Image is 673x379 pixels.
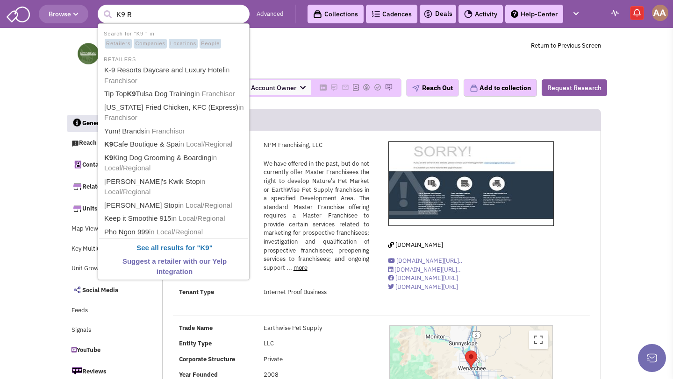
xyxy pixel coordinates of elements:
[257,10,284,19] a: Advanced
[342,84,349,91] img: Please add to your accounts
[67,115,143,133] a: General Info
[388,241,443,249] a: [DOMAIN_NAME]
[258,288,376,297] div: Internet Proof Business
[388,257,463,265] a: [DOMAIN_NAME][URL]..
[531,42,601,49] a: Return to Previous Screen
[67,302,143,320] a: Feeds
[465,351,477,368] div: NPM Franchising, LLC
[194,90,235,98] span: in Franchisor
[374,84,381,91] img: Please add to your accounts
[396,257,463,265] span: [DOMAIN_NAME][URL]..
[101,88,248,100] a: Tip TopK9Tulsa Dog Trainingin Franchisor
[39,5,88,23] button: Browse
[458,5,503,23] a: Activity
[104,66,229,84] span: in Franchisor
[101,152,248,175] a: K9King Dog Grooming & Boardingin Local/Regional
[505,5,563,23] a: Help-Center
[101,226,248,239] a: Pho Ngon 999in Local/Regional
[98,5,250,23] input: Search
[363,84,370,91] img: Please add to your accounts
[294,264,308,272] a: more
[104,154,113,161] b: K9
[423,8,452,20] a: Deals
[101,242,248,254] a: See all results for "K9"
[101,64,248,87] a: K-9 Resorts Daycare and Luxury Hotelin Franchisor
[101,199,248,212] a: [PERSON_NAME] Stopin Local/Regional
[134,39,167,49] span: Companies
[99,28,248,49] li: Search for "K9 " in
[179,288,214,296] strong: Tenant Type
[179,324,213,332] b: Trade Name
[388,266,461,274] a: [DOMAIN_NAME][URL]..
[101,212,248,225] a: Keep it Smoothie 915in Local/Regional
[67,240,143,258] a: Key Multiunit Operators
[67,176,143,196] a: Related Companies
[67,342,143,359] a: YouTube
[366,5,417,23] a: Cadences
[105,39,132,49] span: Retailers
[245,80,311,95] span: Account Owner
[101,125,248,138] a: Yum! Brandsin Franchisor
[200,39,221,49] span: People
[104,140,113,148] b: K9
[179,339,212,347] b: Entity Type
[67,280,143,300] a: Social Media
[385,84,393,91] img: Please add to your accounts
[258,355,376,364] div: Private
[330,84,338,91] img: Please add to your accounts
[136,244,213,252] b: See all results for " "
[67,220,143,238] a: Map View
[7,5,30,22] img: SmartAdmin
[388,283,458,291] a: [DOMAIN_NAME][URL]
[258,324,376,333] div: Earthwise Pet Supply
[171,214,225,222] span: in Local/Regional
[99,54,248,63] li: RETAILERS
[67,198,143,218] a: Units
[144,127,185,135] span: in Franchisor
[388,274,458,282] a: [DOMAIN_NAME][URL]
[101,255,248,278] a: Suggest a retailer with our Yelp integration
[67,134,143,152] a: Reach Out Tips
[179,355,235,363] b: Corporate Structure
[179,140,232,148] span: in Local/Regional
[101,138,248,151] a: K9Cafe Boutique & Spain Local/Regional
[406,79,459,97] button: Reach Out
[169,39,198,49] span: Locations
[178,201,232,209] span: in Local/Regional
[308,5,364,23] a: Collections
[388,141,554,226] img: NPM Franchising, LLC
[258,141,376,150] div: NPM Franchising, LLC
[395,274,458,282] span: [DOMAIN_NAME][URL]
[72,42,105,65] img: www.NPMFranchise.com
[49,10,79,18] span: Browse
[264,160,370,272] span: We have offered in the past, but do not currently offer Master Franchisees the right to develop N...
[652,5,668,21] img: Abe Arteaga
[464,79,537,97] button: Add to collection
[470,84,478,92] img: icon-collection-lavender.png
[394,266,461,274] span: [DOMAIN_NAME][URL]..
[542,79,607,96] button: Request Research
[101,101,248,124] a: [US_STATE] Fried Chicken, KFC (Express)in Franchisor
[372,11,380,17] img: Cadences_logo.png
[101,175,248,198] a: [PERSON_NAME]'s Kwik Stopin Local/Regional
[127,90,136,98] b: K9
[200,244,209,252] b: K9
[412,84,420,92] img: plane.png
[149,228,203,236] span: in Local/Regional
[529,330,548,349] button: Toggle fullscreen view
[423,8,433,20] img: icon-deals.svg
[258,339,376,348] div: LLC
[313,10,322,19] img: icon-collection-lavender-black.svg
[67,260,143,278] a: Unit Growth & Signals
[179,371,218,379] b: Year Founded
[67,322,143,339] a: Signals
[511,10,518,18] img: help.png
[67,154,143,174] a: Contacts
[395,241,443,249] span: [DOMAIN_NAME]
[122,257,227,276] b: Suggest a retailer with our Yelp integration
[395,283,458,291] span: [DOMAIN_NAME][URL]
[464,10,473,18] img: Activity.png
